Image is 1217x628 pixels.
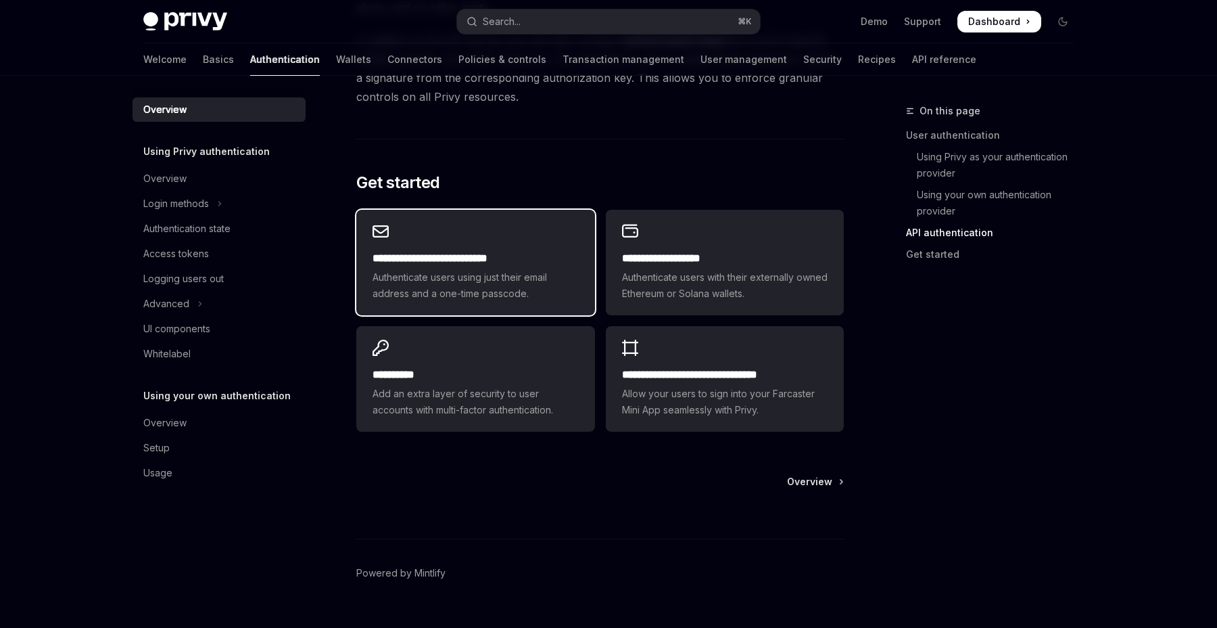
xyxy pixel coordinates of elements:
a: API authentication [906,222,1084,244]
div: Overview [143,415,187,431]
a: Welcome [143,43,187,76]
div: Login methods [143,196,209,212]
h5: Using your own authentication [143,388,291,404]
a: Overview [133,166,306,191]
a: Usage [133,461,306,485]
a: Overview [133,411,306,435]
span: On this page [920,103,980,119]
a: Setup [133,436,306,460]
a: Security [803,43,842,76]
a: Overview [787,475,842,489]
div: Access tokens [143,246,209,262]
a: Access tokens [133,242,306,266]
div: Advanced [143,296,189,312]
a: Dashboard [957,11,1041,32]
button: Open search [457,9,760,34]
a: Recipes [858,43,896,76]
div: Usage [143,465,172,481]
div: Whitelabel [143,346,191,362]
a: Support [904,15,941,28]
span: Authenticate users using just their email address and a one-time passcode. [373,269,578,302]
a: Transaction management [563,43,684,76]
div: UI components [143,321,210,337]
span: Overview [787,475,832,489]
span: Add an extra layer of security to user accounts with multi-factor authentication. [373,386,578,418]
span: Dashboard [968,15,1020,28]
a: Connectors [387,43,442,76]
span: Allow your users to sign into your Farcaster Mini App seamlessly with Privy. [622,386,828,418]
a: Policies & controls [458,43,546,76]
div: Authentication state [143,221,231,237]
a: User management [700,43,787,76]
button: Toggle Advanced section [133,292,306,316]
span: Get started [356,172,439,194]
a: Basics [203,43,234,76]
a: **** **** **** ****Authenticate users with their externally owned Ethereum or Solana wallets. [606,210,844,315]
a: User authentication [906,125,1084,146]
div: Search... [483,14,521,30]
a: Get started [906,244,1084,265]
a: API reference [912,43,976,76]
div: Overview [143,102,187,118]
a: Using your own authentication provider [906,184,1084,222]
span: Authenticate users with their externally owned Ethereum or Solana wallets. [622,269,828,302]
img: dark logo [143,12,227,31]
div: Overview [143,171,187,187]
a: Using Privy as your authentication provider [906,146,1084,184]
a: Authentication [250,43,320,76]
a: **** *****Add an extra layer of security to user accounts with multi-factor authentication. [356,326,594,432]
div: Setup [143,440,170,456]
a: Logging users out [133,267,306,291]
a: Overview [133,97,306,122]
a: Demo [861,15,888,28]
a: Whitelabel [133,342,306,366]
span: ⌘ K [738,16,752,27]
h5: Using Privy authentication [143,143,270,160]
a: Wallets [336,43,371,76]
a: Powered by Mintlify [356,566,446,580]
div: Logging users out [143,271,224,287]
a: UI components [133,317,306,341]
a: Authentication state [133,217,306,241]
button: Toggle Login methods section [133,192,306,216]
button: Toggle dark mode [1052,11,1074,32]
